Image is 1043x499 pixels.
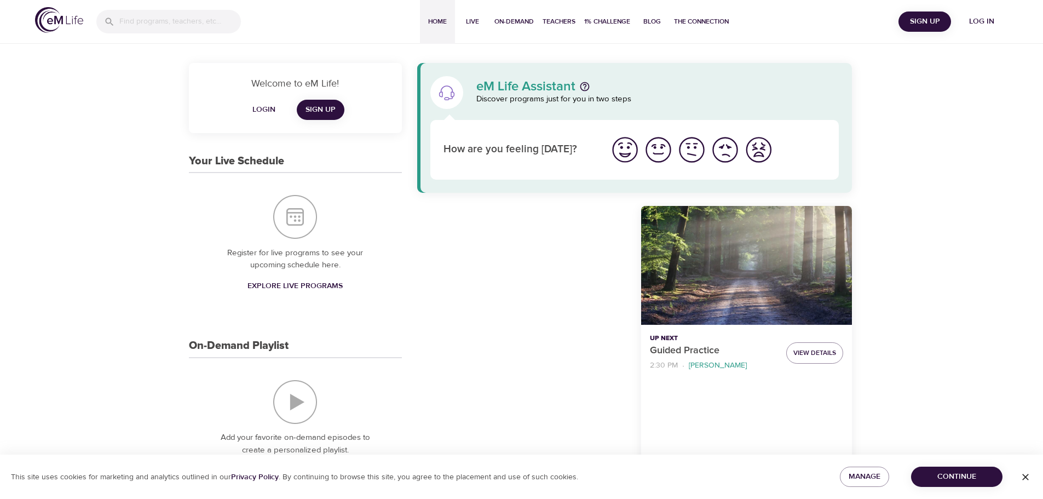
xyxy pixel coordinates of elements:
[494,16,534,27] span: On-Demand
[840,467,889,487] button: Manage
[243,276,347,296] a: Explore Live Programs
[438,84,456,101] img: eM Life Assistant
[960,15,1004,28] span: Log in
[189,340,289,352] h3: On-Demand Playlist
[443,142,595,158] p: How are you feeling [DATE]?
[786,342,843,364] button: View Details
[641,206,852,325] button: Guided Practice
[650,358,777,373] nav: breadcrumb
[306,103,336,117] span: Sign Up
[650,334,777,343] p: Up Next
[251,103,277,117] span: Login
[650,343,777,358] p: Guided Practice
[643,135,673,165] img: good
[189,155,284,168] h3: Your Live Schedule
[920,470,994,484] span: Continue
[744,135,774,165] img: worst
[273,380,317,424] img: On-Demand Playlist
[911,467,1002,487] button: Continue
[793,347,836,359] span: View Details
[424,16,451,27] span: Home
[682,358,684,373] li: ·
[202,76,389,91] p: Welcome to eM Life!
[689,360,747,371] p: [PERSON_NAME]
[955,12,1008,32] button: Log in
[610,135,640,165] img: great
[231,472,279,482] a: Privacy Policy
[710,135,740,165] img: bad
[608,133,642,167] button: I'm feeling great
[849,470,880,484] span: Manage
[476,80,575,93] p: eM Life Assistant
[742,133,775,167] button: I'm feeling worst
[677,135,707,165] img: ok
[903,15,947,28] span: Sign Up
[476,93,839,106] p: Discover programs just for you in two steps
[211,432,380,456] p: Add your favorite on-demand episodes to create a personalized playlist.
[642,133,675,167] button: I'm feeling good
[459,16,486,27] span: Live
[650,360,678,371] p: 2:30 PM
[273,195,317,239] img: Your Live Schedule
[247,279,343,293] span: Explore Live Programs
[119,10,241,33] input: Find programs, teachers, etc...
[675,133,708,167] button: I'm feeling ok
[898,12,951,32] button: Sign Up
[708,133,742,167] button: I'm feeling bad
[211,247,380,272] p: Register for live programs to see your upcoming schedule here.
[246,100,281,120] button: Login
[297,100,344,120] a: Sign Up
[584,16,630,27] span: 1% Challenge
[674,16,729,27] span: The Connection
[639,16,665,27] span: Blog
[35,7,83,33] img: logo
[543,16,575,27] span: Teachers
